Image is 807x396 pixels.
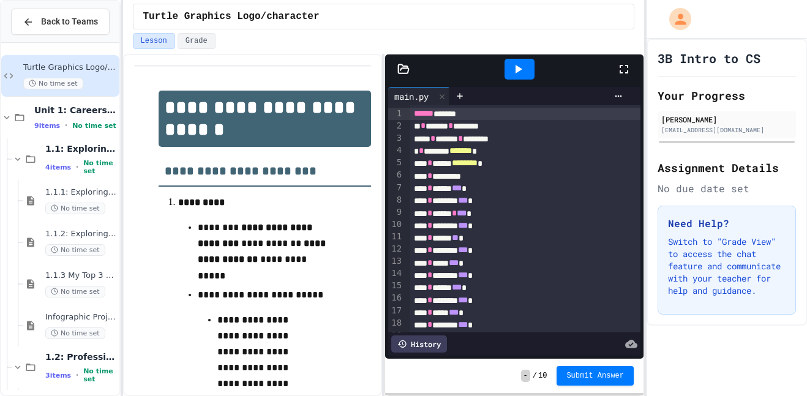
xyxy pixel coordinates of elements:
div: 3 [388,132,403,144]
div: 6 [388,169,403,181]
div: 11 [388,231,403,243]
button: Submit Answer [557,366,634,386]
span: 1.1.1: Exploring CS Careers [45,187,117,198]
span: 9 items [34,122,60,130]
span: No time set [72,122,116,130]
div: 10 [388,219,403,231]
div: 17 [388,305,403,317]
span: Back to Teams [41,15,98,28]
div: main.py [388,90,435,103]
span: No time set [83,159,116,175]
div: 15 [388,280,403,292]
span: • [76,370,78,380]
div: 14 [388,267,403,280]
div: History [391,335,447,353]
span: • [65,121,67,130]
span: No time set [45,203,105,214]
h2: Your Progress [658,87,796,104]
div: 19 [388,329,403,342]
span: No time set [45,327,105,339]
div: 8 [388,194,403,206]
div: 12 [388,243,403,255]
span: Unit 1: Careers & Professionalism [34,105,117,116]
span: 4 items [45,163,71,171]
span: 1.2: Professional Communication [45,351,117,362]
div: 2 [388,120,403,132]
span: No time set [45,286,105,297]
div: [PERSON_NAME] [661,114,792,125]
div: main.py [388,87,450,105]
span: No time set [45,244,105,256]
span: - [521,370,530,382]
span: 3 items [45,372,71,379]
span: No time set [23,78,83,89]
span: Infographic Project: Your favorite CS [45,312,117,323]
h1: 3B Intro to CS [658,50,760,67]
span: No time set [83,367,116,383]
div: No due date set [658,181,796,196]
span: Turtle Graphics Logo/character [23,62,117,73]
span: / [533,371,537,381]
div: 16 [388,292,403,304]
button: Lesson [133,33,175,49]
span: 1.1.3 My Top 3 CS Careers! [45,271,117,281]
span: • [76,162,78,172]
div: 1 [388,108,403,120]
span: 1.1: Exploring CS Careers [45,143,117,154]
span: Submit Answer [566,371,624,381]
div: My Account [656,5,694,33]
span: Turtle Graphics Logo/character [143,9,320,24]
div: 13 [388,255,403,267]
div: 7 [388,182,403,194]
span: 10 [538,371,547,381]
h2: Assignment Details [658,159,796,176]
div: 9 [388,206,403,219]
div: [EMAIL_ADDRESS][DOMAIN_NAME] [661,125,792,135]
button: Back to Teams [11,9,110,35]
button: Grade [178,33,216,49]
span: 1.1.2: Exploring CS Careers - Review [45,229,117,239]
div: 18 [388,317,403,329]
p: Switch to "Grade View" to access the chat feature and communicate with your teacher for help and ... [668,236,786,297]
h3: Need Help? [668,216,786,231]
div: 4 [388,144,403,157]
div: 5 [388,157,403,169]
